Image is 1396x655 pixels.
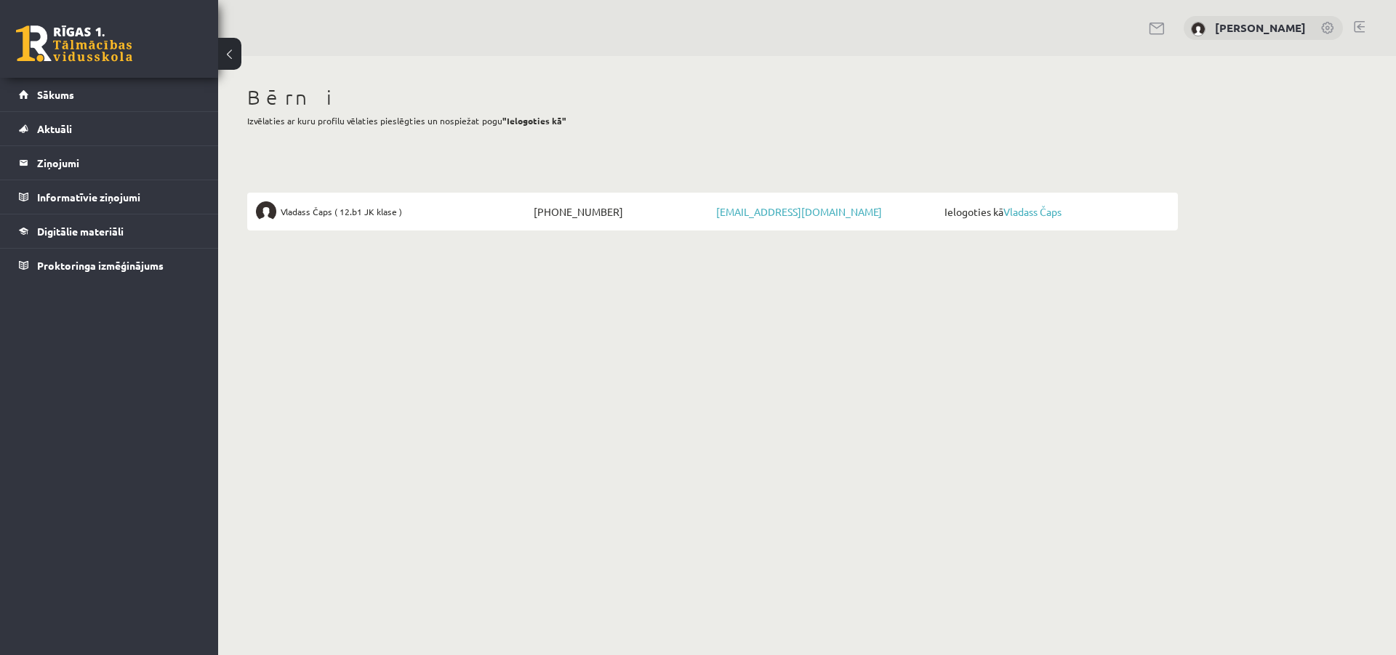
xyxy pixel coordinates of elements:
a: Ziņojumi [19,146,200,180]
a: Vladass Čaps [1003,205,1062,218]
a: Digitālie materiāli [19,214,200,248]
a: Rīgas 1. Tālmācības vidusskola [16,25,132,62]
a: Aktuāli [19,112,200,145]
span: Sākums [37,88,74,101]
h1: Bērni [247,85,1178,110]
img: Jūlija Čapa [1191,22,1206,36]
p: Izvēlaties ar kuru profilu vēlaties pieslēgties un nospiežat pogu [247,114,1178,127]
img: Vladass Čaps [256,201,276,222]
span: Digitālie materiāli [37,225,124,238]
span: Ielogoties kā [941,201,1169,222]
span: Vladass Čaps ( 12.b1 JK klase ) [281,201,402,222]
b: "Ielogoties kā" [502,115,566,126]
a: [EMAIL_ADDRESS][DOMAIN_NAME] [716,205,882,218]
a: Informatīvie ziņojumi [19,180,200,214]
a: Sākums [19,78,200,111]
legend: Ziņojumi [37,146,200,180]
span: Aktuāli [37,122,72,135]
a: Proktoringa izmēģinājums [19,249,200,282]
legend: Informatīvie ziņojumi [37,180,200,214]
span: [PHONE_NUMBER] [530,201,713,222]
a: [PERSON_NAME] [1215,20,1306,35]
span: Proktoringa izmēģinājums [37,259,164,272]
